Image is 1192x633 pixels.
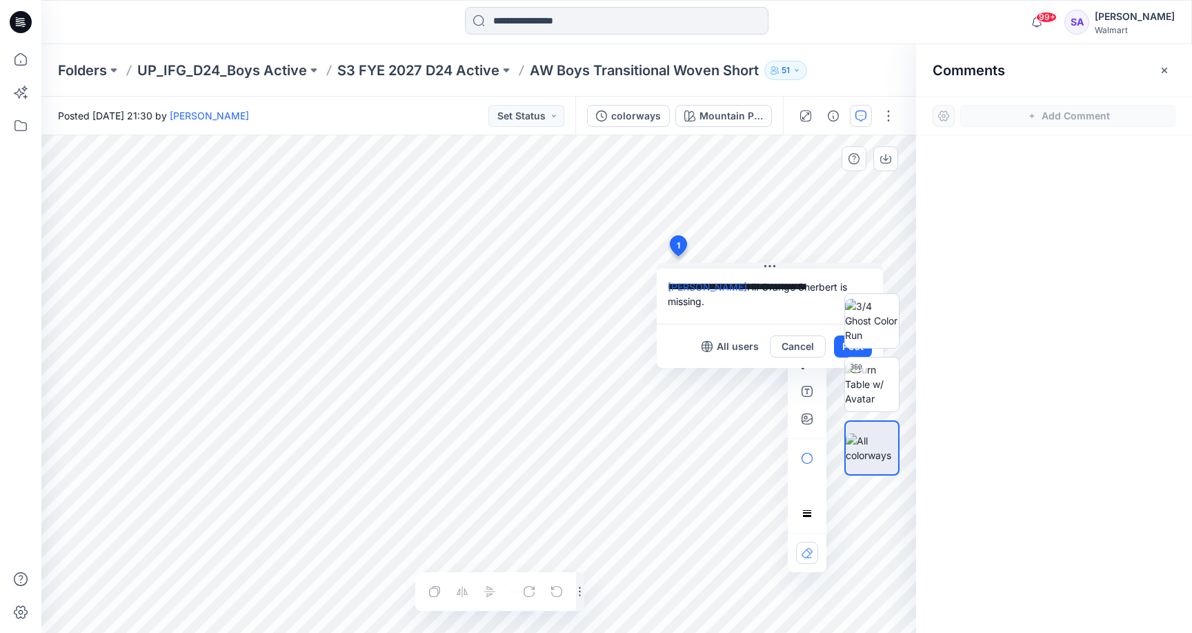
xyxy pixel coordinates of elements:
div: colorways [611,108,661,124]
a: Folders [58,61,107,80]
a: [PERSON_NAME] [170,110,249,121]
button: Details [822,105,844,127]
button: 51 [764,61,807,80]
button: colorways [587,105,670,127]
div: Walmart [1095,25,1175,35]
img: 3/4 Ghost Color Run [845,299,899,342]
h2: Comments [933,62,1005,79]
p: 51 [782,63,790,78]
button: All users [696,335,764,358]
div: Mountain Purple [699,108,763,124]
img: Turn Table w/ Avatar [845,362,899,406]
span: Posted [DATE] 21:30 by [58,108,249,123]
p: All users [717,338,759,355]
p: AW Boys Transitional Woven Short [530,61,759,80]
div: [PERSON_NAME] [1095,8,1175,25]
a: UP_IFG_D24_Boys Active [137,61,307,80]
button: Cancel [770,335,826,358]
span: 1 [677,240,680,252]
button: Mountain Purple [675,105,772,127]
span: 99+ [1036,12,1057,23]
button: Add Comment [960,105,1175,127]
img: All colorways [846,434,898,462]
a: S3 FYE 2027 D24 Active [337,61,499,80]
div: SA [1064,10,1089,35]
